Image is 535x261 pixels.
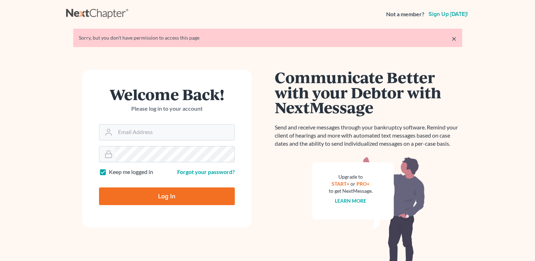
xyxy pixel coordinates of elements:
input: Email Address [115,124,234,140]
a: PRO+ [356,181,370,187]
a: Learn more [335,198,366,204]
a: × [452,34,457,43]
h1: Welcome Back! [99,87,235,102]
h1: Communicate Better with your Debtor with NextMessage [275,70,462,115]
input: Log In [99,187,235,205]
label: Keep me logged in [109,168,153,176]
div: Sorry, but you don't have permission to access this page [79,34,457,41]
a: START+ [332,181,349,187]
a: Sign up [DATE]! [427,11,469,17]
span: or [350,181,355,187]
p: Please log in to your account [99,105,235,113]
div: to get NextMessage. [329,187,373,195]
div: Upgrade to [329,173,373,180]
a: Forgot your password? [177,168,235,175]
strong: Not a member? [386,10,424,18]
p: Send and receive messages through your bankruptcy software. Remind your client of hearings and mo... [275,123,462,148]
